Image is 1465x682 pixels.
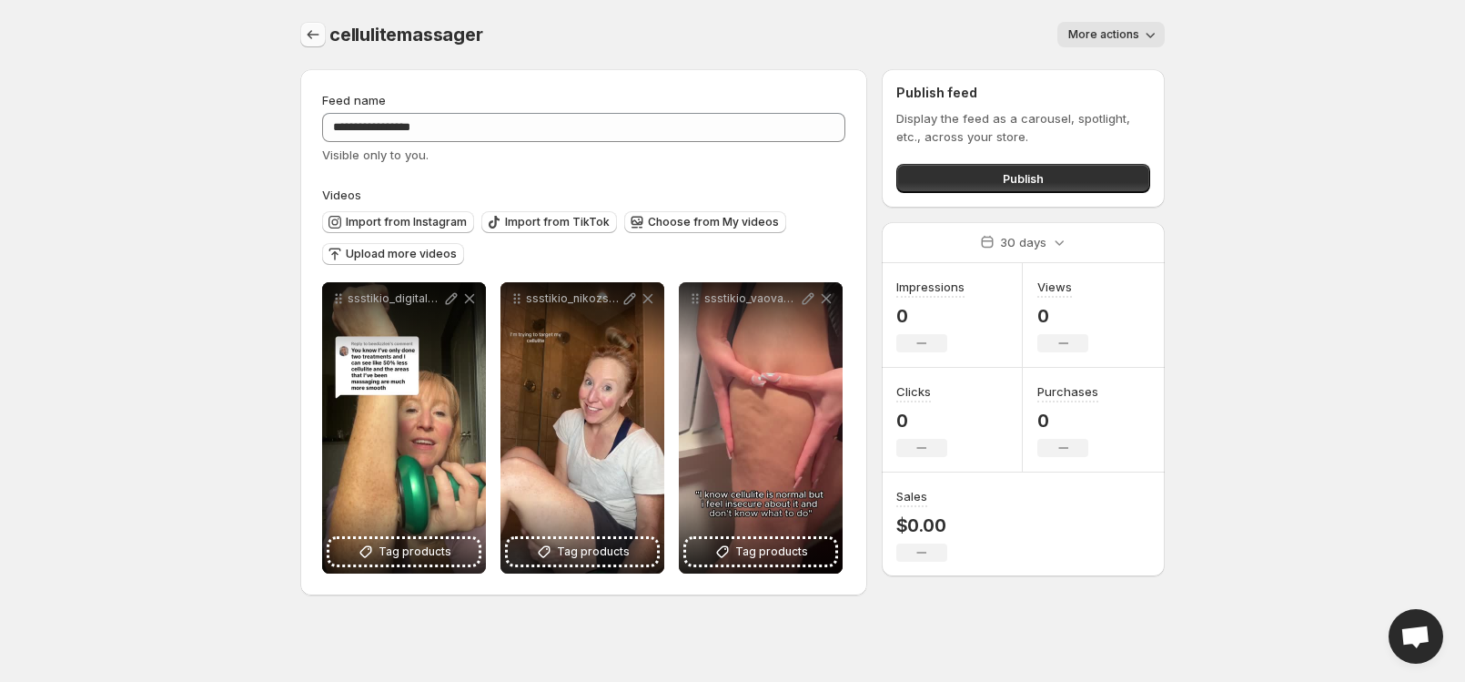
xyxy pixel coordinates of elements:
span: More actions [1068,27,1139,42]
p: 0 [1037,305,1088,327]
p: 0 [1037,410,1098,432]
p: ssstikio_nikozstore_1754073579594 [526,291,621,306]
h3: Impressions [896,278,965,296]
h2: Publish feed [896,84,1150,102]
button: Tag products [686,539,835,565]
button: Import from TikTok [481,211,617,233]
h3: Purchases [1037,382,1098,401]
button: Tag products [329,539,479,565]
h3: Views [1037,278,1072,296]
div: Open chat [1389,609,1443,664]
span: Feed name [322,93,386,107]
span: Tag products [557,543,630,561]
p: ssstikio_vaovacshop_1754073558814 [704,291,799,306]
p: 0 [896,305,965,327]
span: Choose from My videos [648,215,779,229]
button: Publish [896,164,1150,193]
span: Import from TikTok [505,215,610,229]
p: Display the feed as a carousel, spotlight, etc., across your store. [896,109,1150,146]
span: Publish [1003,169,1044,188]
span: cellulitemassager [329,24,483,46]
p: 30 days [1000,233,1046,251]
span: Videos [322,188,361,202]
span: Upload more videos [346,247,457,261]
h3: Sales [896,487,927,505]
span: Visible only to you. [322,148,429,162]
div: ssstikio_vaovacshop_1754073558814Tag products [679,282,843,574]
button: Choose from My videos [624,211,786,233]
button: More actions [1057,22,1165,47]
p: $0.00 [896,514,947,536]
p: 0 [896,410,947,432]
div: ssstikio_digitalwithkelly_1754073786945Tag products [322,282,486,574]
span: Tag products [735,543,808,561]
h3: Clicks [896,382,931,401]
span: Tag products [379,543,451,561]
div: ssstikio_nikozstore_1754073579594Tag products [500,282,664,574]
button: Upload more videos [322,243,464,265]
button: Tag products [508,539,657,565]
button: Settings [300,22,326,47]
button: Import from Instagram [322,211,474,233]
p: ssstikio_digitalwithkelly_1754073786945 [348,291,442,306]
span: Import from Instagram [346,215,467,229]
